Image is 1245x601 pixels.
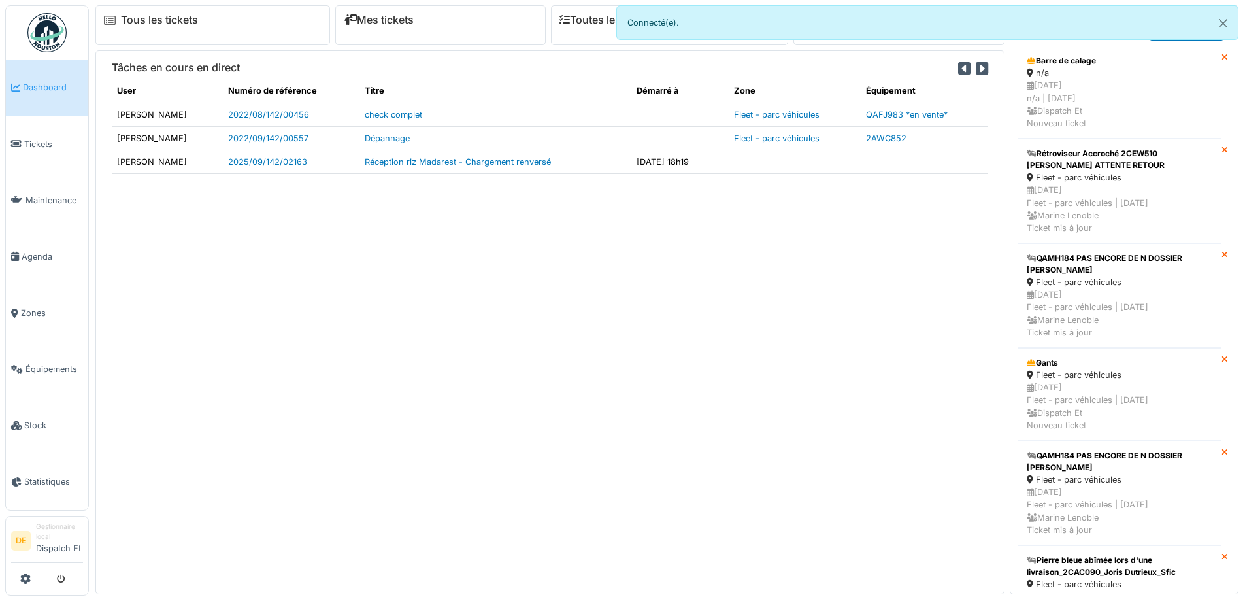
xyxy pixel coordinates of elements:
a: 2022/08/142/00456 [228,110,309,120]
div: QAMH184 PAS ENCORE DE N DOSSIER [PERSON_NAME] [1027,252,1213,276]
a: 2022/09/142/00557 [228,133,308,143]
div: Fleet - parc véhicules [1027,171,1213,184]
div: [DATE] Fleet - parc véhicules | [DATE] Marine Lenoble Ticket mis à jour [1027,486,1213,536]
a: QAMH184 PAS ENCORE DE N DOSSIER [PERSON_NAME] Fleet - parc véhicules [DATE]Fleet - parc véhicules... [1018,243,1221,348]
a: QAFJ983 *en vente* [866,110,948,120]
a: Tickets [6,116,88,172]
a: Équipements [6,341,88,398]
div: Gestionnaire local [36,522,83,542]
td: [PERSON_NAME] [112,126,223,150]
span: Maintenance [25,194,83,207]
a: Statistiques [6,454,88,510]
div: Fleet - parc véhicules [1027,369,1213,381]
div: Pierre bleue abîmée lors d'une livraison_2CAC090_Joris Dutrieux_Sfic [1027,555,1213,578]
div: Connecté(e). [616,5,1239,40]
th: Numéro de référence [223,79,360,103]
td: [PERSON_NAME] [112,150,223,173]
div: Fleet - parc véhicules [1027,578,1213,591]
a: 2025/09/142/02163 [228,157,307,167]
th: Titre [359,79,631,103]
li: DE [11,531,31,551]
a: Maintenance [6,172,88,228]
td: [PERSON_NAME] [112,103,223,126]
a: Fleet - parc véhicules [734,133,820,143]
div: [DATE] n/a | [DATE] Dispatch Et Nouveau ticket [1027,79,1213,129]
a: Toutes les tâches [559,14,657,26]
a: Dashboard [6,60,88,116]
div: Gants [1027,357,1213,369]
th: Zone [729,79,861,103]
button: Close [1208,6,1238,41]
div: Fleet - parc véhicules [1027,276,1213,288]
a: DE Gestionnaire localDispatch Et [11,522,83,563]
a: Zones [6,285,88,341]
div: Fleet - parc véhicules [1027,473,1213,486]
a: Réception riz Madarest - Chargement renversé [365,157,551,167]
span: Statistiques [24,475,83,488]
a: 2AWC852 [866,133,906,143]
span: Stock [24,419,83,432]
a: Mes tickets [344,14,414,26]
div: [DATE] Fleet - parc véhicules | [DATE] Dispatch Et Nouveau ticket [1027,381,1213,432]
div: Barre de calage [1027,55,1213,67]
li: Dispatch Et [36,522,83,560]
span: Dashboard [23,81,83,94]
div: [DATE] Fleet - parc véhicules | [DATE] Marine Lenoble Ticket mis à jour [1027,184,1213,234]
span: Tickets [24,138,83,150]
span: Équipements [25,363,83,375]
a: Agenda [6,228,88,284]
span: translation missing: fr.shared.user [117,86,136,95]
h6: Tâches en cours en direct [112,61,240,74]
th: Équipement [861,79,988,103]
span: Agenda [22,250,83,263]
div: [DATE] Fleet - parc véhicules | [DATE] Marine Lenoble Ticket mis à jour [1027,288,1213,339]
a: QAMH184 PAS ENCORE DE N DOSSIER [PERSON_NAME] Fleet - parc véhicules [DATE]Fleet - parc véhicules... [1018,441,1221,545]
div: QAMH184 PAS ENCORE DE N DOSSIER [PERSON_NAME] [1027,450,1213,473]
th: Démarré à [631,79,729,103]
a: Fleet - parc véhicules [734,110,820,120]
div: Rétroviseur Accroché 2CEW510 [PERSON_NAME] ATTENTE RETOUR [1027,148,1213,171]
span: Zones [21,307,83,319]
td: [DATE] 18h19 [631,150,729,173]
a: Gants Fleet - parc véhicules [DATE]Fleet - parc véhicules | [DATE] Dispatch EtNouveau ticket [1018,348,1221,441]
a: check complet [365,110,422,120]
a: Tous les tickets [121,14,198,26]
a: Stock [6,398,88,454]
a: Dépannage [365,133,410,143]
img: Badge_color-CXgf-gQk.svg [27,13,67,52]
div: n/a [1027,67,1213,79]
a: Barre de calage n/a [DATE]n/a | [DATE] Dispatch EtNouveau ticket [1018,46,1221,139]
a: Rétroviseur Accroché 2CEW510 [PERSON_NAME] ATTENTE RETOUR Fleet - parc véhicules [DATE]Fleet - pa... [1018,139,1221,243]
